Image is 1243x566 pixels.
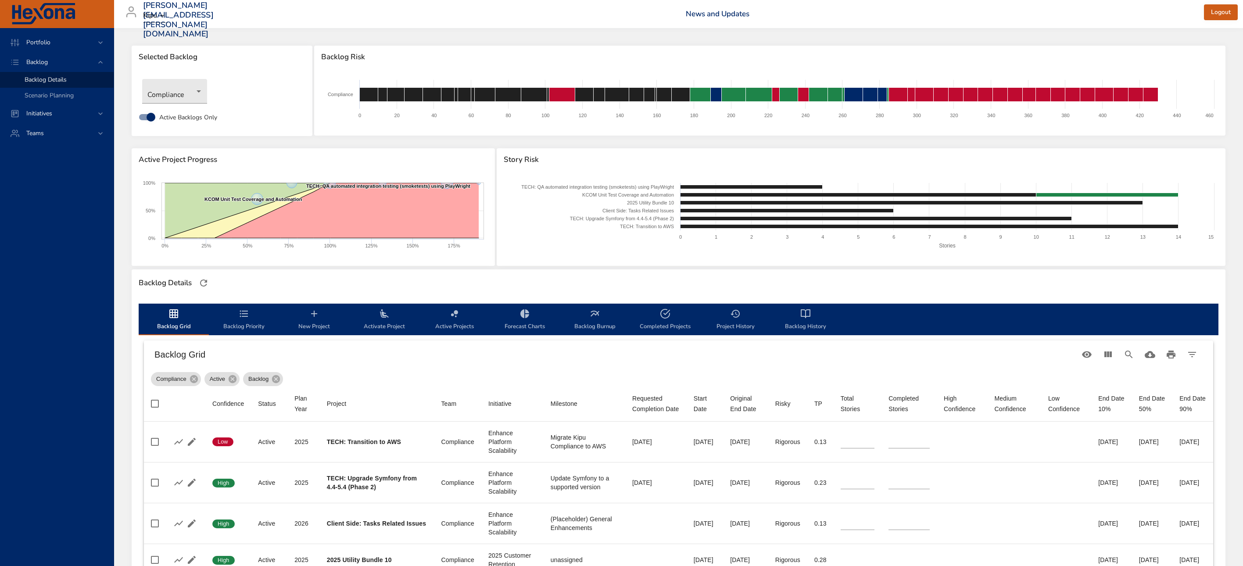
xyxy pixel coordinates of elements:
[1161,344,1182,365] button: Print
[1179,437,1206,446] div: [DATE]
[764,113,772,118] text: 220
[706,308,765,332] span: Project History
[1024,113,1032,118] text: 360
[294,393,313,414] span: Plan Year
[551,555,618,564] div: unassigned
[365,243,377,248] text: 125%
[841,393,874,414] span: Total Stories
[857,234,860,240] text: 5
[551,474,618,491] div: Update Symfony to a supported version
[431,113,437,118] text: 40
[441,519,474,528] div: Compliance
[616,113,624,118] text: 140
[814,398,822,409] div: Sort
[814,437,827,446] div: 0.13
[1048,393,1084,414] div: Low Confidence
[201,243,211,248] text: 25%
[775,398,800,409] span: Risky
[212,556,235,564] span: High
[1176,234,1181,240] text: 14
[11,3,76,25] img: Hexona
[441,437,474,446] div: Compliance
[358,113,361,118] text: 0
[327,398,427,409] span: Project
[1179,393,1206,414] div: End Date 90%
[488,469,537,496] div: Enhance Platform Scalability
[212,398,244,409] div: Confidence
[1098,437,1125,446] div: [DATE]
[159,113,217,122] span: Active Backlogs Only
[730,437,761,446] div: [DATE]
[730,478,761,487] div: [DATE]
[151,372,201,386] div: Compliance
[775,398,791,409] div: Sort
[730,393,761,414] span: Original End Date
[1034,234,1039,240] text: 10
[1098,393,1125,414] div: End Date 10%
[551,398,618,409] span: Milestone
[694,519,716,528] div: [DATE]
[775,478,800,487] div: Rigorous
[143,9,168,23] div: Kipu
[994,393,1034,414] div: Medium Confidence
[1048,479,1062,487] span: 0
[327,398,347,409] div: Sort
[172,476,185,489] button: Show Burnup
[355,308,414,332] span: Activate Project
[488,398,537,409] span: Initiative
[1098,519,1125,528] div: [DATE]
[306,183,470,189] text: TECH: QA automated integration testing (smoketests) using PlayWright
[727,113,735,118] text: 200
[1173,113,1181,118] text: 440
[19,58,55,66] span: Backlog
[1139,437,1166,446] div: [DATE]
[1118,344,1139,365] button: Search
[775,519,800,528] div: Rigorous
[1097,344,1118,365] button: View Columns
[504,155,1218,164] span: Story Risk
[1048,393,1084,414] div: Sort
[327,398,347,409] div: Project
[1098,555,1125,564] div: [DATE]
[876,113,884,118] text: 280
[172,435,185,448] button: Show Burnup
[776,308,835,332] span: Backlog History
[407,243,419,248] text: 150%
[775,437,800,446] div: Rigorous
[1139,344,1161,365] button: Download CSV
[139,304,1218,335] div: backlog-tab
[964,234,967,240] text: 8
[944,393,980,414] div: High Confidence
[294,393,313,414] div: Sort
[144,340,1213,369] div: Table Toolbar
[258,478,280,487] div: Active
[495,308,555,332] span: Forecast Charts
[212,479,235,487] span: High
[541,113,549,118] text: 100
[944,520,957,528] span: 0
[148,236,155,241] text: 0%
[893,234,896,240] text: 6
[994,438,1008,446] span: 0
[814,555,827,564] div: 0.28
[1048,556,1062,564] span: 0
[814,478,827,487] div: 0.23
[327,438,401,445] b: TECH: Transition to AWS
[172,517,185,530] button: Show Burnup
[635,308,695,332] span: Completed Projects
[690,113,698,118] text: 180
[928,234,931,240] text: 7
[324,243,336,248] text: 100%
[146,208,155,213] text: 50%
[1139,393,1166,414] div: End Date 50%
[142,79,207,104] div: Compliance
[694,555,716,564] div: [DATE]
[632,393,680,414] div: Requested Completion Date
[994,520,1008,528] span: 0
[294,555,313,564] div: 2025
[1061,113,1069,118] text: 380
[214,308,274,332] span: Backlog Priority
[19,109,59,118] span: Initiatives
[243,372,283,386] div: Backlog
[814,398,827,409] span: TP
